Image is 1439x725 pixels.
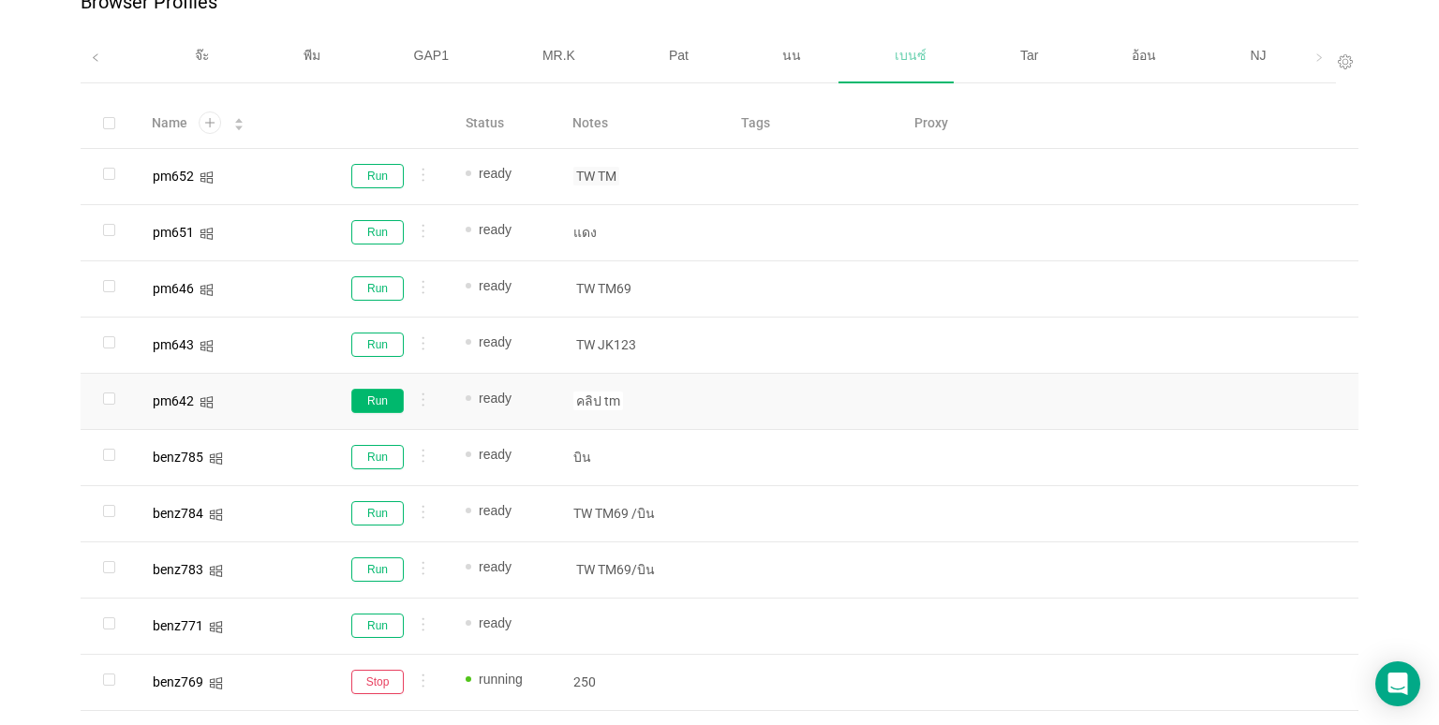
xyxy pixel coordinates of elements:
[351,501,404,525] button: Run
[153,338,194,351] div: pm643
[1132,48,1156,63] span: อ้อน
[304,48,320,63] span: พีม
[573,335,639,354] span: TW JK123
[573,673,710,691] p: 250
[153,619,203,632] div: benz771
[572,113,608,133] span: Notes
[200,339,214,353] i: icon: windows
[351,164,404,188] button: Run
[351,389,404,413] button: Run
[479,334,512,349] span: ready
[351,614,404,638] button: Run
[573,167,619,185] span: TW TM
[153,394,194,407] div: pm642
[153,451,203,464] div: benz785
[351,670,404,694] button: Stop
[153,170,194,183] div: pm652
[91,53,100,63] i: icon: left
[209,508,223,522] i: icon: windows
[1020,48,1038,63] span: Tar
[479,278,512,293] span: ready
[209,564,223,578] i: icon: windows
[573,560,658,579] span: TW TM69/บิน
[479,672,523,687] span: running
[233,115,245,128] div: Sort
[351,276,404,301] button: Run
[351,557,404,582] button: Run
[573,223,710,242] p: แดง
[414,48,449,63] span: GAP1
[351,333,404,357] button: Run
[234,116,245,122] i: icon: caret-up
[479,222,512,237] span: ready
[479,166,512,181] span: ready
[914,113,948,133] span: Proxy
[573,504,710,523] p: TW TM69
[200,283,214,297] i: icon: windows
[351,445,404,469] button: Run
[479,447,512,462] span: ready
[234,123,245,128] i: icon: caret-down
[152,113,187,133] span: Name
[1375,661,1420,706] div: Open Intercom Messenger
[573,392,623,410] span: คลิป tm
[200,395,214,409] i: icon: windows
[209,451,223,466] i: icon: windows
[573,448,710,466] p: บิน
[741,113,770,133] span: Tags
[1314,53,1324,63] i: icon: right
[573,279,634,298] span: TW TM69
[195,48,210,63] span: จ๊ะ
[153,507,203,520] div: benz784
[153,563,203,576] div: benz783
[153,675,203,688] div: benz769
[200,227,214,241] i: icon: windows
[1250,48,1266,63] span: NJ
[466,113,504,133] span: Status
[209,676,223,690] i: icon: windows
[479,391,512,406] span: ready
[629,504,658,523] span: /บิน
[200,170,214,185] i: icon: windows
[479,559,512,574] span: ready
[895,48,927,63] span: เบนซ์
[669,48,689,63] span: Pat
[153,282,194,295] div: pm646
[209,620,223,634] i: icon: windows
[479,615,512,630] span: ready
[153,226,194,239] div: pm651
[351,220,404,244] button: Run
[782,48,801,63] span: นน
[479,503,512,518] span: ready
[542,48,575,63] span: MR.K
